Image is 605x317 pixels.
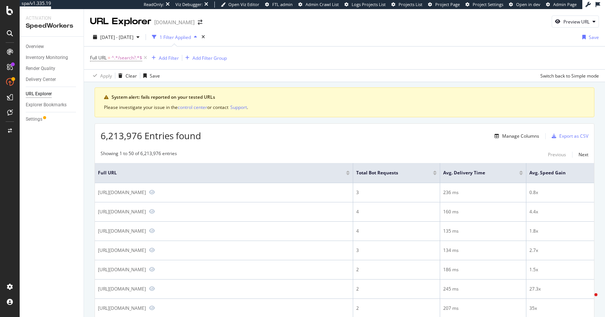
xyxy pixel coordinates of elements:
[149,209,155,214] a: Preview https://www.lowes.com/search?searchTe1m=faucets
[26,22,78,30] div: SpeedWorkers
[563,19,589,25] div: Preview URL
[265,2,293,8] a: FTL admin
[198,20,202,25] div: arrow-right-arrow-left
[579,151,588,158] div: Next
[356,189,437,196] div: 3
[579,150,588,159] button: Next
[443,169,508,176] span: Avg. Delivery Time
[175,2,203,8] div: Viz Debugger:
[516,2,540,7] span: Open in dev
[126,73,137,79] div: Clear
[90,54,107,61] span: Full URL
[98,247,146,253] div: [URL][DOMAIN_NAME]
[98,286,146,292] div: [URL][DOMAIN_NAME]
[579,31,599,43] button: Save
[26,115,78,123] a: Settings
[306,2,339,7] span: Admin Crawl List
[356,247,437,254] div: 3
[98,266,146,273] div: [URL][DOMAIN_NAME]
[26,54,68,62] div: Inventory Monitoring
[149,267,155,272] a: Preview https://www.lowes.com/search?searchTe
[443,247,523,254] div: 134 ms
[149,286,155,291] a: Preview https://www.lowes.com/search?offset=72&searchTerm=hose+for+water
[26,43,78,51] a: Overview
[540,73,599,79] div: Switch back to Simple mode
[298,2,339,8] a: Admin Crawl List
[548,151,566,158] div: Previous
[356,169,422,176] span: Total Bot Requests
[140,70,160,82] button: Save
[149,305,155,311] a: Preview https://www.lowes.com/search?offset=120&searchTerm=hose+for+water
[391,2,422,8] a: Projects List
[552,16,599,28] button: Preview URL
[221,2,259,8] a: Open Viz Editor
[178,104,207,110] div: control center
[26,15,78,22] div: Activation
[529,305,601,312] div: 35x
[559,133,588,139] div: Export as CSV
[26,54,78,62] a: Inventory Monitoring
[98,169,335,176] span: Full URL
[443,266,523,273] div: 186 ms
[108,54,110,61] span: =
[149,31,200,43] button: 1 Filter Applied
[26,76,56,84] div: Delivery Center
[529,208,601,215] div: 4.4x
[548,150,566,159] button: Previous
[589,34,599,40] div: Save
[159,55,179,61] div: Add Filter
[553,2,577,7] span: Admin Page
[428,2,460,8] a: Project Page
[356,208,437,215] div: 4
[150,73,160,79] div: Save
[443,208,523,215] div: 160 ms
[98,208,146,215] div: [URL][DOMAIN_NAME]
[509,2,540,8] a: Open in dev
[100,73,112,79] div: Apply
[144,2,164,8] div: ReadOnly:
[529,247,601,254] div: 2.7x
[26,101,67,109] div: Explorer Bookmarks
[443,189,523,196] div: 236 ms
[228,2,259,7] span: Open Viz Editor
[356,266,437,273] div: 2
[26,65,55,73] div: Render Quality
[356,228,437,235] div: 4
[98,228,146,234] div: [URL][DOMAIN_NAME]
[98,189,146,196] div: [URL][DOMAIN_NAME]
[546,2,577,8] a: Admin Page
[529,169,586,176] span: Avg. Speed Gain
[26,90,52,98] div: URL Explorer
[90,70,112,82] button: Apply
[549,130,588,142] button: Export as CSV
[272,2,293,7] span: FTL admin
[112,53,142,63] span: ^.*/search?.*$
[154,19,195,26] div: [DOMAIN_NAME]
[356,286,437,292] div: 2
[100,34,133,40] span: [DATE] - [DATE]
[443,286,523,292] div: 245 ms
[529,286,601,292] div: 27.3x
[26,65,78,73] a: Render Quality
[579,291,597,309] iframe: Intercom live chat
[200,33,206,41] div: times
[90,15,151,28] div: URL Explorer
[149,247,155,253] a: Preview https://www.lowes.com/search?searchTenn=faucets
[435,2,460,7] span: Project Page
[95,87,594,117] div: warning banner
[101,150,177,159] div: Showing 1 to 50 of 6,213,976 entries
[98,305,146,311] div: [URL][DOMAIN_NAME]
[537,70,599,82] button: Switch back to Simple mode
[529,266,601,273] div: 1.5x
[230,104,247,110] div: Support
[443,305,523,312] div: 207 ms
[529,189,601,196] div: 0.8x
[26,90,78,98] a: URL Explorer
[492,132,539,141] button: Manage Columns
[192,55,227,61] div: Add Filter Group
[399,2,422,7] span: Projects List
[529,228,601,235] div: 1.8x
[26,76,78,84] a: Delivery Center
[160,34,191,40] div: 1 Filter Applied
[149,228,155,233] a: Preview https://www.lowes.com/search?searchTer-m=nails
